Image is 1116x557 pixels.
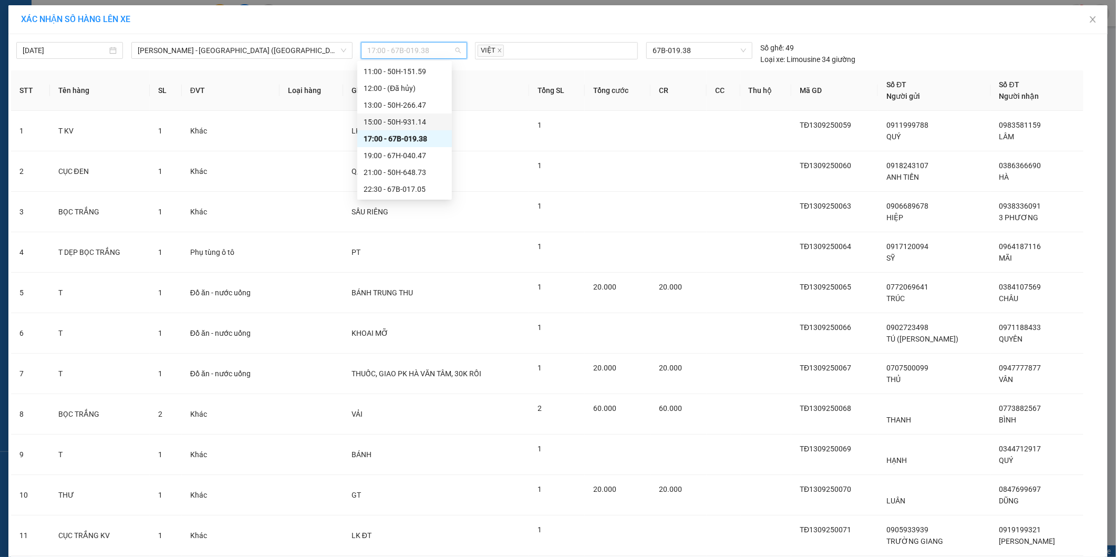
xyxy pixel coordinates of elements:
[182,232,280,273] td: Phụ tùng ô tô
[538,485,542,493] span: 1
[886,213,903,222] span: HIỆP
[800,121,851,129] span: TĐ1309250059
[50,313,150,354] td: T
[999,254,1012,262] span: MÃI
[158,208,162,216] span: 1
[999,497,1019,505] span: DŨNG
[50,515,150,556] td: CỤC TRẮNG KV
[352,288,413,297] span: BÁNH TRUNG THU
[886,537,943,545] span: TRƯỜNG GIANG
[364,99,446,111] div: 13:00 - 50H-266.47
[999,173,1009,181] span: HÀ
[11,313,50,354] td: 6
[800,202,851,210] span: TĐ1309250063
[999,80,1019,89] span: Số ĐT
[352,167,370,176] span: Q/ÁO
[11,111,50,151] td: 1
[11,394,50,435] td: 8
[497,48,502,53] span: close
[1078,5,1108,35] button: Close
[800,445,851,453] span: TĐ1309250069
[538,364,542,372] span: 1
[999,335,1023,343] span: QUYÊN
[367,43,461,58] span: 17:00 - 67B-019.38
[886,364,928,372] span: 0707500099
[886,456,907,465] span: HẠNH
[800,283,851,291] span: TĐ1309250065
[50,70,150,111] th: Tên hàng
[538,242,542,251] span: 1
[158,369,162,378] span: 1
[800,323,851,332] span: TĐ1309250066
[50,394,150,435] td: BỌC TRẮNG
[182,151,280,192] td: Khác
[150,70,182,111] th: SL
[999,294,1019,303] span: CHÂU
[158,450,162,459] span: 1
[352,369,481,378] span: THUỐC, GIAO PK HÀ VĂN TÂM, 30K RỒI
[886,525,928,534] span: 0905933939
[886,92,920,100] span: Người gửi
[800,161,851,170] span: TĐ1309250060
[999,323,1041,332] span: 0971188433
[538,202,542,210] span: 1
[50,151,150,192] td: CỤC ĐEN
[999,213,1039,222] span: 3 PHƯƠNG
[50,232,150,273] td: T DẸP BỌC TRẮNG
[593,404,616,412] span: 60.000
[800,525,851,534] span: TĐ1309250071
[886,173,919,181] span: ANH TIỀN
[182,192,280,232] td: Khác
[138,43,346,58] span: Hồ Chí Minh - Tân Châu (Giường)
[50,435,150,475] td: T
[23,45,107,56] input: 13/09/2025
[11,435,50,475] td: 9
[182,475,280,515] td: Khác
[364,66,446,77] div: 11:00 - 50H-151.59
[800,485,851,493] span: TĐ1309250070
[11,273,50,313] td: 5
[886,202,928,210] span: 0906689678
[158,329,162,337] span: 1
[999,456,1014,465] span: QUÝ
[182,435,280,475] td: Khác
[593,364,616,372] span: 20.000
[800,242,851,251] span: TĐ1309250064
[593,485,616,493] span: 20.000
[352,491,361,499] span: GT
[158,248,162,256] span: 1
[999,242,1041,251] span: 0964187116
[538,404,542,412] span: 2
[761,42,794,54] div: 49
[280,70,343,111] th: Loại hàng
[343,70,530,111] th: Ghi chú
[886,294,905,303] span: TRÚC
[999,525,1041,534] span: 0919199321
[999,537,1056,545] span: [PERSON_NAME]
[999,202,1041,210] span: 0938336091
[11,354,50,394] td: 7
[182,273,280,313] td: Đồ ăn - nước uống
[182,354,280,394] td: Đồ ăn - nước uống
[886,323,928,332] span: 0902723498
[50,354,150,394] td: T
[158,127,162,135] span: 1
[364,82,446,94] div: 12:00 - (Đã hủy)
[352,248,360,256] span: PT
[11,151,50,192] td: 2
[593,283,616,291] span: 20.000
[886,416,911,424] span: THANH
[999,92,1039,100] span: Người nhận
[886,283,928,291] span: 0772069641
[999,364,1041,372] span: 0947777877
[886,132,901,141] span: QUÝ
[659,404,682,412] span: 60.000
[50,273,150,313] td: T
[791,70,878,111] th: Mã GD
[650,70,707,111] th: CR
[999,121,1041,129] span: 0983581159
[999,445,1041,453] span: 0344712917
[11,192,50,232] td: 3
[886,335,958,343] span: TÚ ([PERSON_NAME])
[182,313,280,354] td: Đồ ăn - nước uống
